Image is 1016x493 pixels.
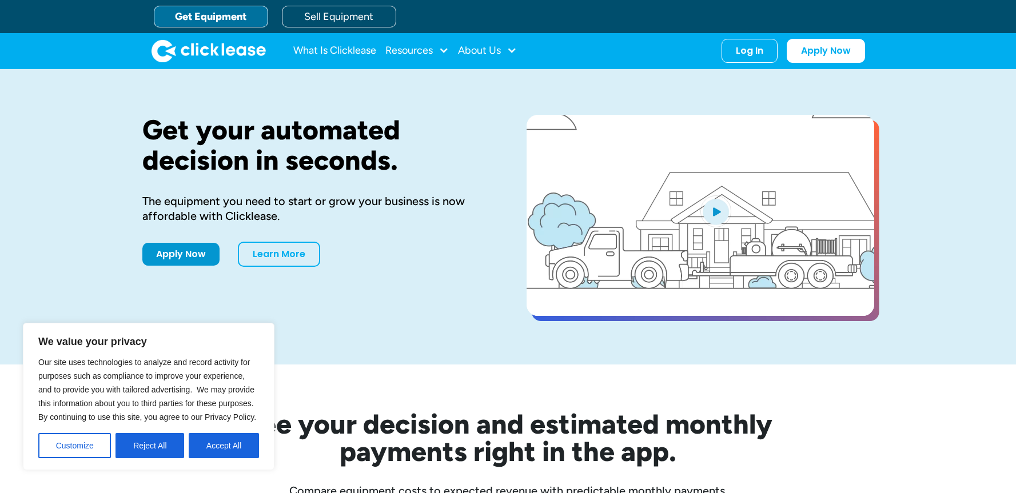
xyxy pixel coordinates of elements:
[527,115,874,316] a: open lightbox
[152,39,266,62] a: home
[282,6,396,27] a: Sell Equipment
[238,242,320,267] a: Learn More
[189,433,259,458] button: Accept All
[23,323,274,470] div: We value your privacy
[142,194,490,223] div: The equipment you need to start or grow your business is now affordable with Clicklease.
[736,45,763,57] div: Log In
[458,39,517,62] div: About Us
[38,358,256,422] span: Our site uses technologies to analyze and record activity for purposes such as compliance to impr...
[142,243,220,266] a: Apply Now
[38,433,111,458] button: Customize
[154,6,268,27] a: Get Equipment
[38,335,259,348] p: We value your privacy
[700,195,731,227] img: Blue play button logo on a light blue circular background
[385,39,449,62] div: Resources
[152,39,266,62] img: Clicklease logo
[787,39,865,63] a: Apply Now
[142,115,490,175] h1: Get your automated decision in seconds.
[115,433,184,458] button: Reject All
[293,39,376,62] a: What Is Clicklease
[188,410,828,465] h2: See your decision and estimated monthly payments right in the app.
